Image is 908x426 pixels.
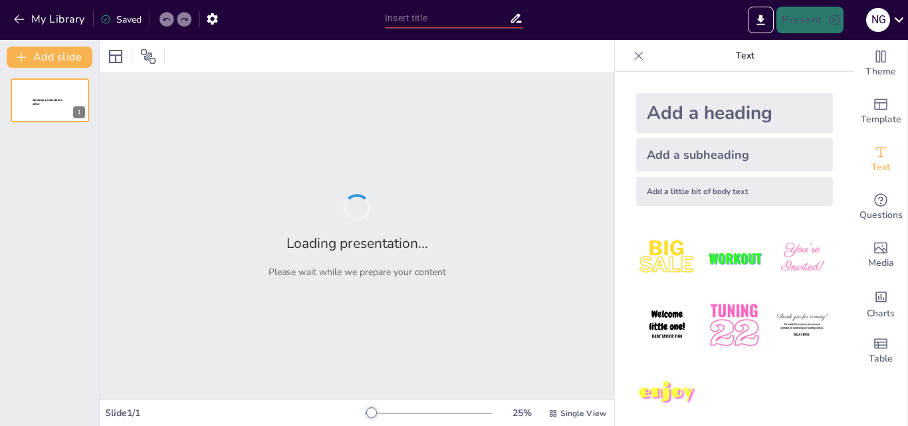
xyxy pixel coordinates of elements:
span: Charts [867,306,895,321]
span: Table [869,352,893,366]
span: Position [140,49,156,64]
span: Sendsteps presentation editor [33,98,62,106]
span: Media [868,256,894,270]
p: Text [649,40,841,72]
img: 3.jpeg [771,227,833,289]
span: Theme [865,64,896,79]
div: Change the overall theme [854,40,907,88]
img: 1.jpeg [636,227,698,289]
span: Single View [560,408,606,419]
button: n g [866,7,890,33]
button: Export to PowerPoint [748,7,774,33]
div: 1 [73,106,85,118]
div: Layout [105,46,126,67]
button: My Library [10,9,90,30]
img: 4.jpeg [636,294,698,356]
img: 5.jpeg [703,294,765,356]
h2: Loading presentation... [286,234,428,253]
div: Add a subheading [636,138,833,171]
div: n g [866,8,890,32]
img: 7.jpeg [636,362,698,424]
img: 6.jpeg [771,294,833,356]
div: Add a table [854,327,907,375]
span: Text [871,160,890,175]
div: Add a little bit of body text [636,177,833,206]
div: Saved [100,13,142,26]
input: Insert title [385,9,509,28]
div: 1 [11,78,89,122]
div: 25 % [506,407,538,419]
div: Add a heading [636,93,833,133]
div: Add charts and graphs [854,279,907,327]
button: Add slide [7,47,92,68]
p: Please wait while we prepare your content [269,266,446,278]
img: 2.jpeg [703,227,765,289]
button: Present [776,7,843,33]
div: Get real-time input from your audience [854,183,907,231]
span: Questions [859,208,903,223]
div: Slide 1 / 1 [105,407,365,419]
div: Add images, graphics, shapes or video [854,231,907,279]
span: Template [861,112,901,127]
div: Add ready made slides [854,88,907,136]
div: Add text boxes [854,136,907,183]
